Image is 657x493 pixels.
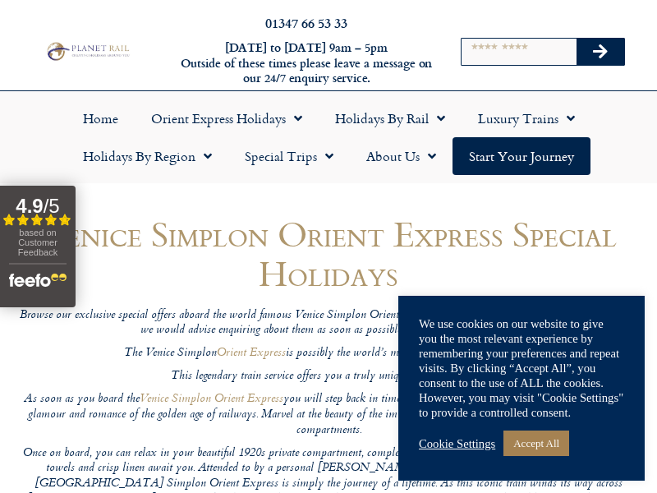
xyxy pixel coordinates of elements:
img: Planet Rail Train Holidays Logo [44,40,131,62]
a: Orient Express [217,343,286,363]
p: As soon as you board the you will step back in time to a bygone era of luxury rail travel. Experi... [15,392,642,438]
p: The Venice Simplon is possibly the world’s most iconic luxury rail journey. [15,346,642,362]
a: 01347 66 53 33 [265,13,347,32]
a: Home [67,99,135,137]
a: Holidays by Rail [319,99,462,137]
a: Orient Express Holidays [135,99,319,137]
a: Luxury Trains [462,99,591,137]
em: Browse our exclusive special offers aboard the world famous Venice Simplon Orient Express. These ... [20,306,637,341]
p: This legendary train service offers you a truly unique travel experience. [15,369,642,385]
button: Search [577,39,624,65]
h1: Venice Simplon Orient Express Special Holidays [15,214,642,293]
a: Accept All [503,431,569,456]
a: Special Trips [228,137,350,175]
nav: Menu [8,99,649,175]
a: Start your Journey [453,137,590,175]
div: We use cookies on our website to give you the most relevant experience by remembering your prefer... [419,316,624,420]
a: Cookie Settings [419,436,495,451]
a: Holidays by Region [67,137,228,175]
h6: [DATE] to [DATE] 9am – 5pm Outside of these times please leave a message on our 24/7 enquiry serv... [179,40,434,86]
a: About Us [350,137,453,175]
a: Venice Simplon Orient Express [140,389,283,409]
